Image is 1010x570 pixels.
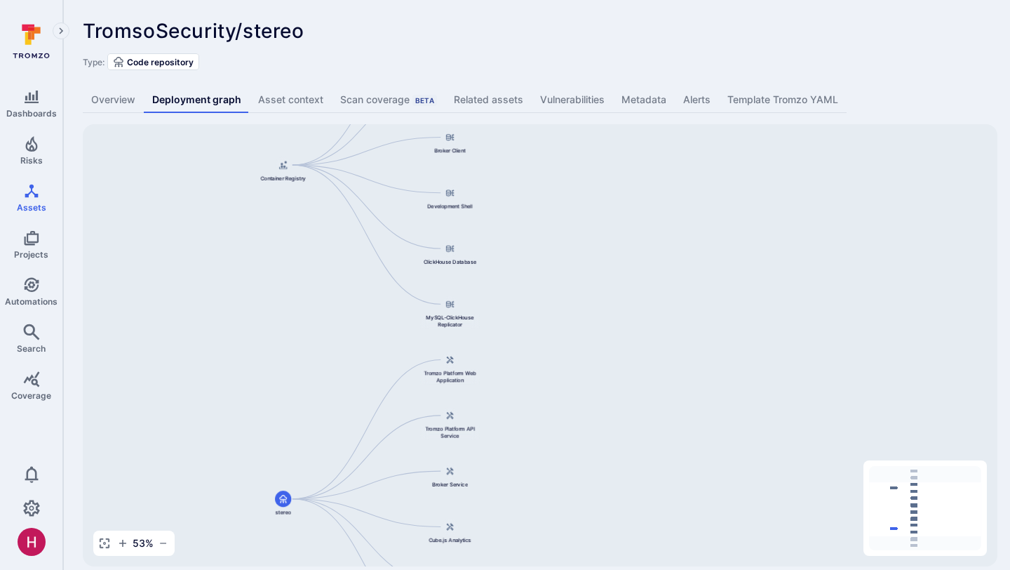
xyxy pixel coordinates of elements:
a: Vulnerabilities [532,87,613,113]
span: Projects [14,249,48,260]
span: Development Shell [427,203,472,211]
span: stereo [276,509,291,517]
span: Cube.js Analytics [429,536,471,544]
div: Asset tabs [83,87,990,113]
span: Tromzo Platform API Service [420,425,480,440]
a: Metadata [613,87,675,113]
span: Coverage [11,390,51,401]
span: ClickHouse Database [424,258,476,266]
span: TromsoSecurity/stereo [83,19,304,43]
a: Overview [83,87,144,113]
span: Risks [20,155,43,166]
span: Assets [17,202,46,213]
span: Automations [5,296,58,307]
a: Template Tromzo YAML [719,87,847,113]
span: MySQL-ClickHouse Replicator [420,314,480,329]
a: Related assets [445,87,532,113]
span: Code repository [127,57,194,67]
div: Harshil Parikh [18,528,46,556]
span: Search [17,343,46,354]
span: Type: [83,57,105,67]
span: 53 % [133,536,154,550]
span: Broker Service [432,481,468,489]
a: Deployment graph [144,87,250,113]
div: Beta [412,95,437,106]
span: Broker Client [434,147,465,154]
a: Alerts [675,87,719,113]
button: Expand navigation menu [53,22,69,39]
span: Container Registry [260,175,305,183]
div: Scan coverage [340,93,437,107]
img: ACg8ocKzQzwPSwOZT_k9C736TfcBpCStqIZdMR9gXOhJgTaH9y_tsw=s96-c [18,528,46,556]
span: Dashboards [6,108,57,119]
span: Tromzo Platform Web Application [420,369,480,384]
i: Expand navigation menu [56,25,66,37]
a: Asset context [250,87,332,113]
